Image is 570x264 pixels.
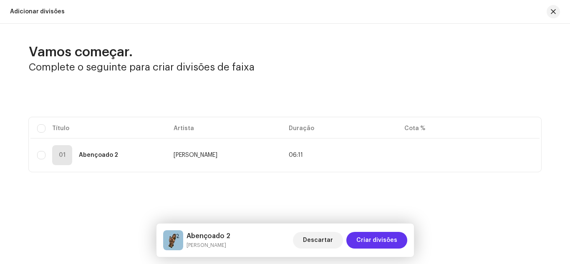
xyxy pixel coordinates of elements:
h2: Vamos começar. [29,44,541,60]
span: Criar divisões [356,232,397,249]
button: Descartar [293,232,343,249]
img: 98e0f482-6bf0-4a07-80e2-f1a40e14e1f5 [163,230,183,250]
span: 371 [289,152,303,158]
button: Criar divisões [346,232,407,249]
span: [PERSON_NAME] [174,152,217,158]
h3: Complete o seguinte para criar divisões de faixa [29,60,541,74]
small: Abençoado 2 [187,241,230,249]
h5: Abençoado 2 [187,231,230,241]
span: Descartar [303,232,333,249]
